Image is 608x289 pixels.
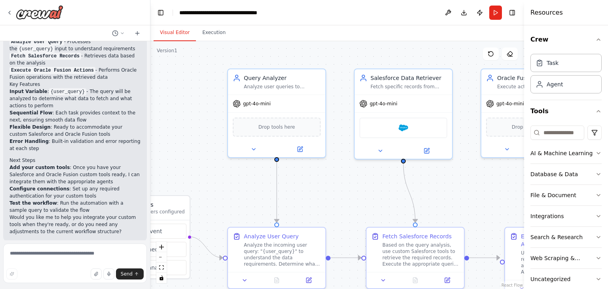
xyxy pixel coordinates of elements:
code: Fetch Salesforce Records [9,53,81,60]
button: Web Scraping & Browsing [530,248,602,268]
span: gpt-4o-mini [496,101,524,107]
button: Click to speak your automation idea [103,268,114,279]
span: Schedule [141,245,167,253]
button: toggle interactivity [156,273,167,283]
span: Event [146,227,162,235]
button: Send [116,268,144,279]
div: Oracle Fusion Integrator [497,74,574,82]
h4: Resources [530,8,563,17]
button: Hide left sidebar [155,7,166,18]
code: Analyze User Query [9,38,64,46]
button: Hide right sidebar [507,7,518,18]
strong: Sequential Flow [9,110,52,116]
span: Drop tools here [512,123,549,131]
div: Task [547,59,559,67]
div: Integrations [530,212,564,220]
strong: Add your custom tools [9,165,70,170]
g: Edge from 62312652-f6bc-4490-9fd8-95791a86d169 to a066b114-215d-46e7-bd00-0c73c700876f [399,163,419,222]
button: AI & Machine Learning [530,143,602,164]
g: Edge from 59396485-6ec4-4490-b2e9-daf84018f8da to 3cca0e78-d651-49c5-85db-ee6796b20681 [273,161,281,222]
div: Execute actions in Oracle Fusion using API calls based on the Salesforce data retrieved, ensuring... [497,84,574,90]
div: Salesforce Data RetrieverFetch specific records from Salesforce using custom tools based on the a... [354,68,453,160]
p: Would you like me to help you integrate your custom tools when they're ready, or do you need any ... [9,214,141,235]
button: Execution [196,25,232,41]
button: Search & Research [530,227,602,247]
div: File & Document [530,191,576,199]
div: Salesforce Data Retriever [370,74,447,82]
li: : Run the automation with a sample query to validate the flow [9,200,141,214]
div: Search & Research [530,233,583,241]
span: gpt-4o-mini [370,101,397,107]
div: Agent [547,80,563,88]
li: : - The query will be analyzed to determine what data to fetch and what actions to perform [9,88,141,109]
g: Edge from triggers to 3cca0e78-d651-49c5-85db-ee6796b20681 [189,233,222,262]
div: Query AnalyzerAnalyze user queries to understand the specific data requirements and determine wha... [227,68,326,158]
div: Version 1 [157,48,177,54]
button: Database & Data [530,164,602,184]
button: zoom in [156,242,167,252]
div: Based on the query analysis, use custom Salesforce tools to retrieve the required records. Execut... [382,242,459,267]
h2: Key Features [9,81,141,88]
strong: Flexible Design [9,124,51,130]
button: Integrations [530,206,602,226]
li: : Set up any required authentication for your custom tools [9,185,141,200]
code: {user_query} [17,46,55,53]
button: fit view [156,262,167,273]
nav: breadcrumb [179,9,268,17]
button: No output available [399,276,432,285]
a: React Flow attribution [502,283,523,287]
button: Upload files [91,268,102,279]
h3: Triggers [131,201,185,209]
button: File & Document [530,185,602,205]
button: Open in side panel [404,146,449,156]
button: No output available [260,276,294,285]
button: Start a new chat [131,29,144,38]
li: - Retrieves data based on the analysis [9,52,141,67]
div: Uncategorized [530,275,570,283]
div: Fetch Salesforce RecordsBased on the query analysis, use custom Salesforce tools to retrieve the ... [366,227,465,289]
div: Analyze User Query [244,232,299,240]
button: Visual Editor [154,25,196,41]
button: Crew [530,29,602,51]
div: Database & Data [530,170,578,178]
g: Edge from a066b114-215d-46e7-bd00-0c73c700876f to 384af9e7-a799-41cb-8944-6b6be3182ff5 [469,254,500,262]
div: Query Analyzer [244,74,321,82]
img: Salesforce [399,123,408,133]
div: Fetch Salesforce Records [382,232,452,240]
div: Analyze User QueryAnalyze the incoming user query: "{user_query}" to understand the data requirem... [227,227,326,289]
div: TriggersNo triggers configuredEventScheduleManage [108,195,190,279]
button: Open in side panel [433,276,461,285]
li: : Once you have your Salesforce and Oracle Fusion custom tools ready, I can integrate them with t... [9,164,141,185]
img: Logo [16,5,63,19]
div: Oracle Fusion IntegratorExecute actions in Oracle Fusion using API calls based on the Salesforce ... [481,68,579,158]
button: Open in side panel [295,276,322,285]
span: Manage [143,264,165,272]
h2: Next Steps [9,157,141,164]
li: : Built-in validation and error reporting at each step [9,138,141,152]
li: : Ready to accommodate your custom Salesforce and Oracle Fusion tools [9,124,141,138]
li: : Each task provides context to the next, ensuring smooth data flow [9,109,141,124]
button: Open in side panel [277,144,322,154]
strong: Input Variable [9,89,47,94]
span: Send [121,271,133,277]
div: Web Scraping & Browsing [530,254,595,262]
button: zoom out [156,252,167,262]
code: Execute Oracle Fusion Actions [9,67,95,74]
div: Analyze user queries to understand the specific data requirements and determine what records need... [244,84,321,90]
li: - Performs Oracle Fusion operations with the retrieved data [9,67,141,81]
div: Crew [530,51,602,100]
span: Drop tools here [258,123,295,131]
strong: Error Handling [9,139,49,144]
g: Edge from 3cca0e78-d651-49c5-85db-ee6796b20681 to a066b114-215d-46e7-bd00-0c73c700876f [331,254,361,262]
button: Switch to previous chat [109,29,128,38]
strong: Configure connections [9,186,69,192]
p: No triggers configured [131,209,185,215]
code: {user_query} [49,88,86,95]
button: Improve this prompt [6,268,17,279]
div: AI & Machine Learning [530,149,593,157]
div: Analyze the incoming user query: "{user_query}" to understand the data requirements. Determine wh... [244,242,321,267]
span: gpt-4o-mini [243,101,271,107]
button: Tools [530,100,602,122]
div: Fetch specific records from Salesforce using custom tools based on the analyzed query requirement... [370,84,447,90]
strong: Test the workflow [9,200,57,206]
